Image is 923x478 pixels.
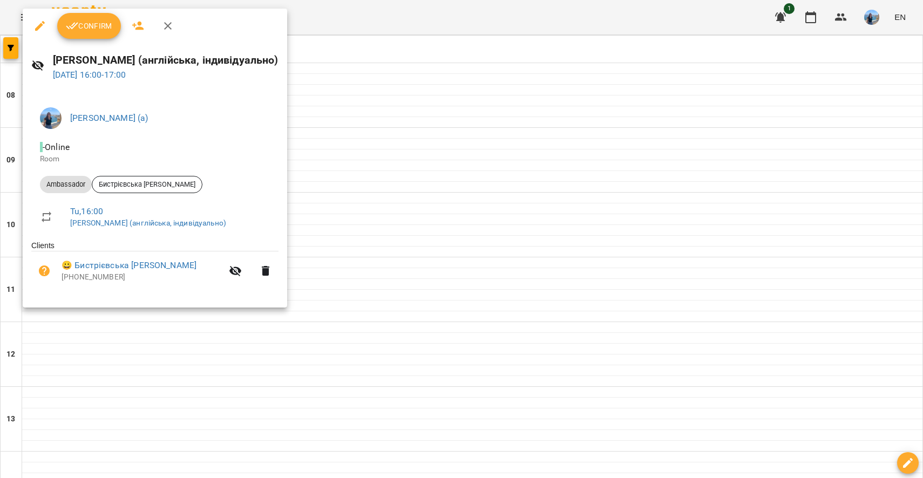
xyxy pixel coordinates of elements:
[57,13,121,39] button: Confirm
[31,240,279,294] ul: Clients
[31,258,57,284] button: Unpaid. Bill the attendance?
[40,142,72,152] span: - Online
[40,180,92,189] span: Ambassador
[53,52,279,69] h6: [PERSON_NAME] (англійська, індивідуально)
[40,107,62,129] img: 8b0d75930c4dba3d36228cba45c651ae.jpg
[53,70,126,80] a: [DATE] 16:00-17:00
[40,154,270,165] p: Room
[70,113,148,123] a: [PERSON_NAME] (а)
[92,176,202,193] div: Бистрієвська [PERSON_NAME]
[92,180,202,189] span: Бистрієвська [PERSON_NAME]
[66,19,112,32] span: Confirm
[62,259,196,272] a: 😀 Бистрієвська [PERSON_NAME]
[70,218,226,227] a: [PERSON_NAME] (англійська, індивідуально)
[70,206,103,216] a: Tu , 16:00
[62,272,222,283] p: [PHONE_NUMBER]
